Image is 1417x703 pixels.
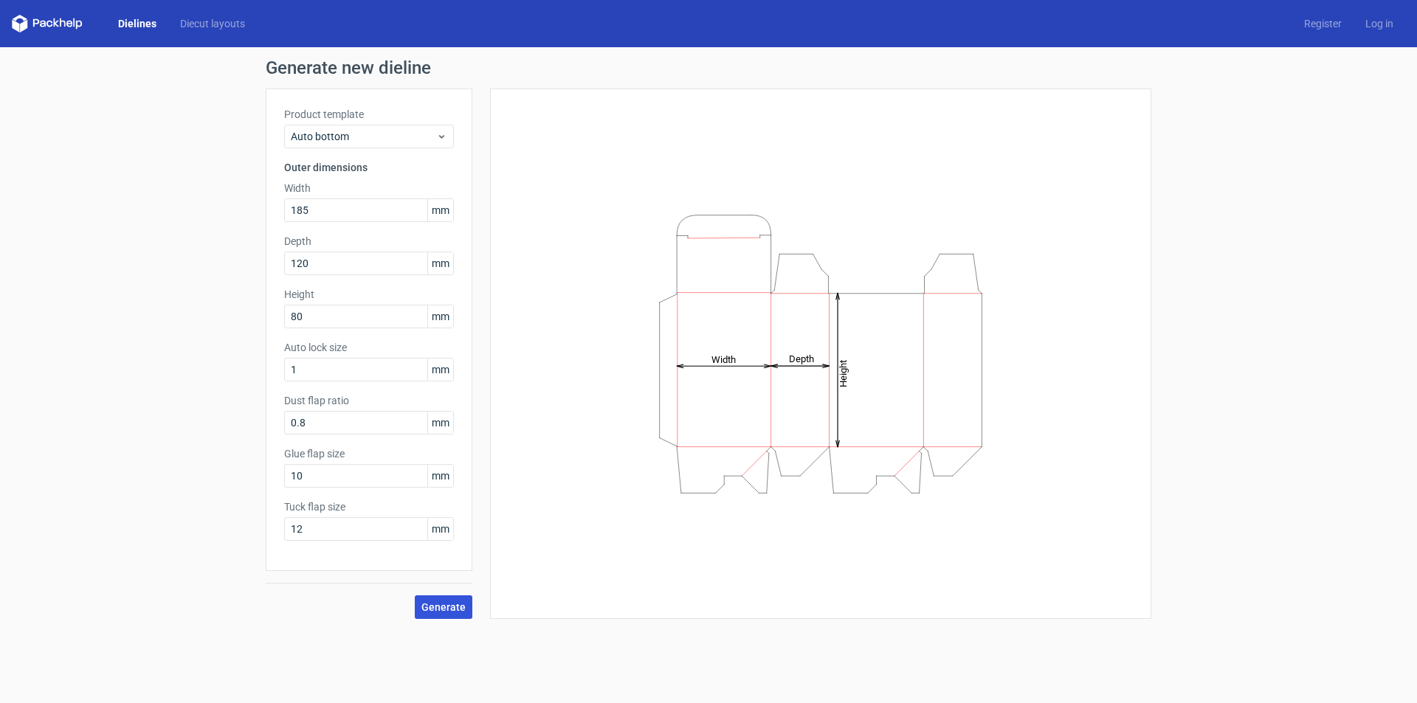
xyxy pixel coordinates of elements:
tspan: Width [711,353,736,364]
span: mm [427,359,453,381]
label: Depth [284,234,454,249]
span: mm [427,465,453,487]
tspan: Depth [789,353,814,364]
label: Width [284,181,454,195]
button: Generate [415,595,472,619]
h1: Generate new dieline [266,59,1151,77]
span: mm [427,252,453,274]
span: mm [427,518,453,540]
h3: Outer dimensions [284,160,454,175]
label: Dust flap ratio [284,393,454,408]
label: Height [284,287,454,302]
label: Tuck flap size [284,499,454,514]
a: Log in [1354,16,1405,31]
span: mm [427,412,453,434]
a: Register [1292,16,1354,31]
span: Auto bottom [291,129,436,144]
a: Diecut layouts [168,16,257,31]
span: Generate [421,602,466,612]
label: Product template [284,107,454,122]
span: mm [427,305,453,328]
label: Glue flap size [284,446,454,461]
label: Auto lock size [284,340,454,355]
a: Dielines [106,16,168,31]
tspan: Height [838,359,849,387]
span: mm [427,199,453,221]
